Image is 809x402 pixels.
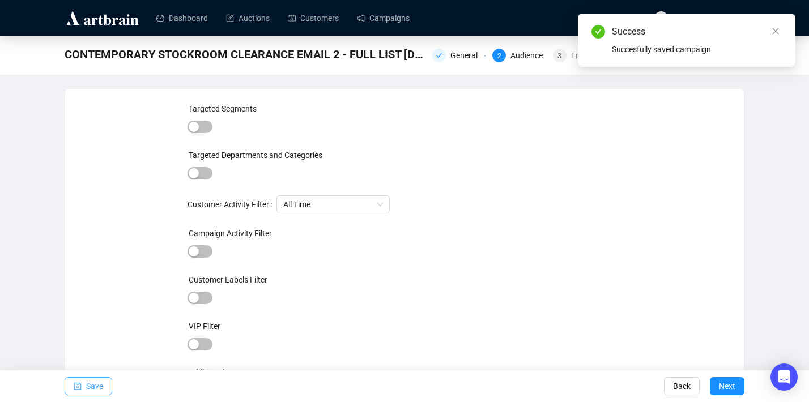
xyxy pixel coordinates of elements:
span: save [74,382,82,390]
a: Dashboard [156,3,208,33]
span: Next [719,370,735,402]
div: Open Intercom Messenger [770,363,798,391]
div: 3Email Settings [553,49,625,62]
label: VIP Filter [189,322,220,331]
span: RN [657,12,666,23]
label: Additional Customer Departments [189,368,308,377]
a: Customers [288,3,339,33]
a: Auctions [226,3,270,33]
span: Save [86,370,103,402]
span: All Time [283,196,383,213]
div: General [432,49,486,62]
button: Save [65,377,112,395]
button: Next [710,377,744,395]
div: Email Settings [571,49,628,62]
span: 2 [497,52,501,60]
label: Campaign Activity Filter [189,229,272,238]
label: Targeted Departments and Categories [189,151,322,160]
span: close [772,27,780,35]
button: Back [664,377,700,395]
img: logo [65,9,140,27]
span: check [436,52,442,59]
label: Customer Activity Filter [188,195,276,213]
div: Succesfully saved campaign [612,43,782,55]
span: check-circle [591,25,605,39]
label: Customer Labels Filter [189,275,267,284]
span: Back [673,370,691,402]
div: General [450,49,484,62]
a: Close [769,25,782,37]
a: Campaigns [357,3,410,33]
div: Audience [510,49,550,62]
span: 3 [557,52,561,60]
div: Success [612,25,782,39]
label: Targeted Segments [189,104,257,113]
span: CONTEMPORARY STOCKROOM CLEARANCE EMAIL 2 - FULL LIST 5.10.25 12pm [65,45,425,63]
div: 2Audience [492,49,546,62]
